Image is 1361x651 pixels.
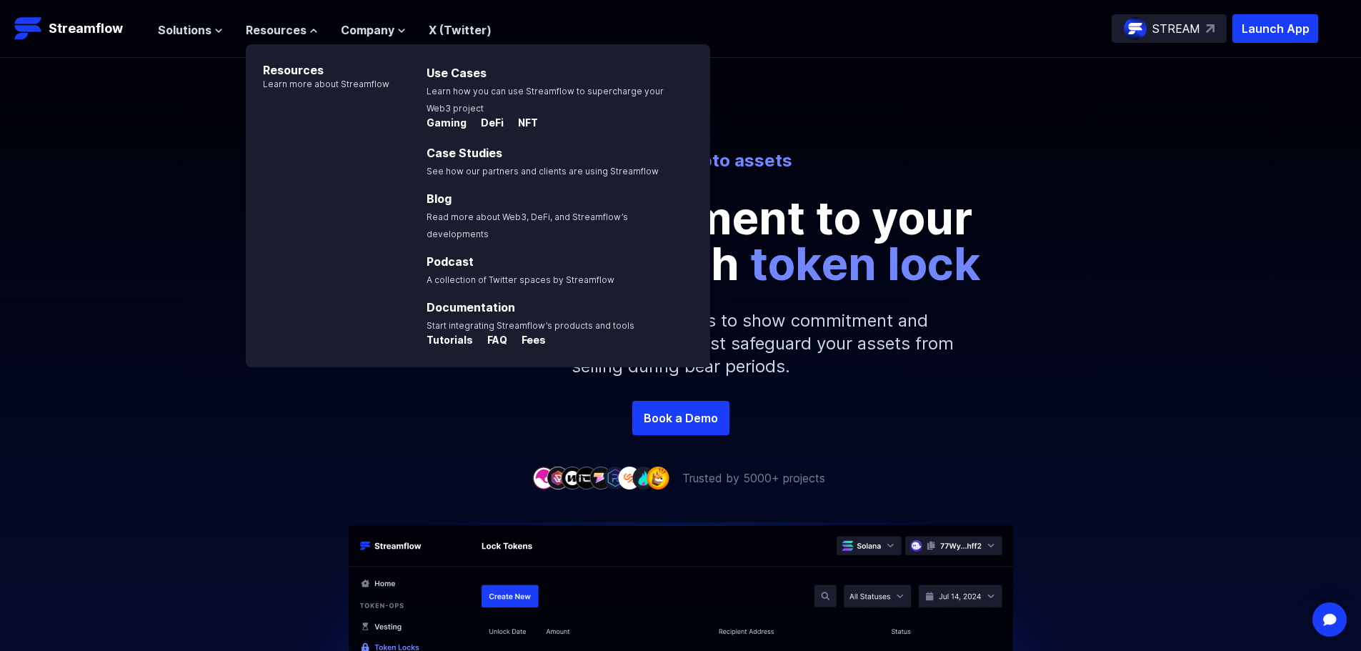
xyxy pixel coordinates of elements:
p: DeFi [469,116,504,130]
span: Company [341,21,394,39]
a: Streamflow [14,14,144,43]
p: STREAM [1152,20,1200,37]
span: Learn how you can use Streamflow to supercharge your Web3 project [427,86,664,114]
p: NFT [507,116,538,130]
a: X (Twitter) [429,23,492,37]
img: company-4 [575,467,598,489]
p: Learn more about Streamflow [246,79,389,90]
img: Streamflow Logo [14,14,43,43]
img: company-1 [532,467,555,489]
p: Fees [510,333,546,347]
img: company-6 [604,467,627,489]
a: Fees [510,334,546,349]
p: Streamflow [49,19,123,39]
img: company-7 [618,467,641,489]
img: streamflow-logo-circle.png [1124,17,1147,40]
p: Trusted by 5000+ projects [682,469,825,487]
button: Company [341,21,406,39]
a: Book a Demo [632,401,729,435]
p: Tutorials [427,333,473,347]
img: company-2 [547,467,569,489]
a: NFT [507,117,538,131]
p: Resources [246,44,389,79]
a: FAQ [476,334,510,349]
a: Gaming [427,117,469,131]
span: Read more about Web3, DeFi, and Streamflow’s developments [427,212,628,239]
a: Use Cases [427,66,487,80]
img: company-3 [561,467,584,489]
span: Start integrating Streamflow’s products and tools [427,320,634,331]
button: Resources [246,21,318,39]
span: token lock [750,236,981,291]
img: company-9 [647,467,669,489]
a: Blog [427,192,452,206]
a: Tutorials [427,334,476,349]
a: Documentation [427,300,515,314]
span: Resources [246,21,306,39]
img: top-right-arrow.svg [1206,24,1215,33]
span: See how our partners and clients are using Streamflow [427,166,659,177]
a: Podcast [427,254,474,269]
a: STREAM [1112,14,1227,43]
a: Case Studies [427,146,502,160]
button: Solutions [158,21,223,39]
a: DeFi [469,117,507,131]
p: Gaming [427,116,467,130]
span: Solutions [158,21,211,39]
div: Open Intercom Messenger [1312,602,1347,637]
p: FAQ [476,333,507,347]
img: company-5 [589,467,612,489]
span: A collection of Twitter spaces by Streamflow [427,274,614,285]
img: company-8 [632,467,655,489]
button: Launch App [1232,14,1318,43]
